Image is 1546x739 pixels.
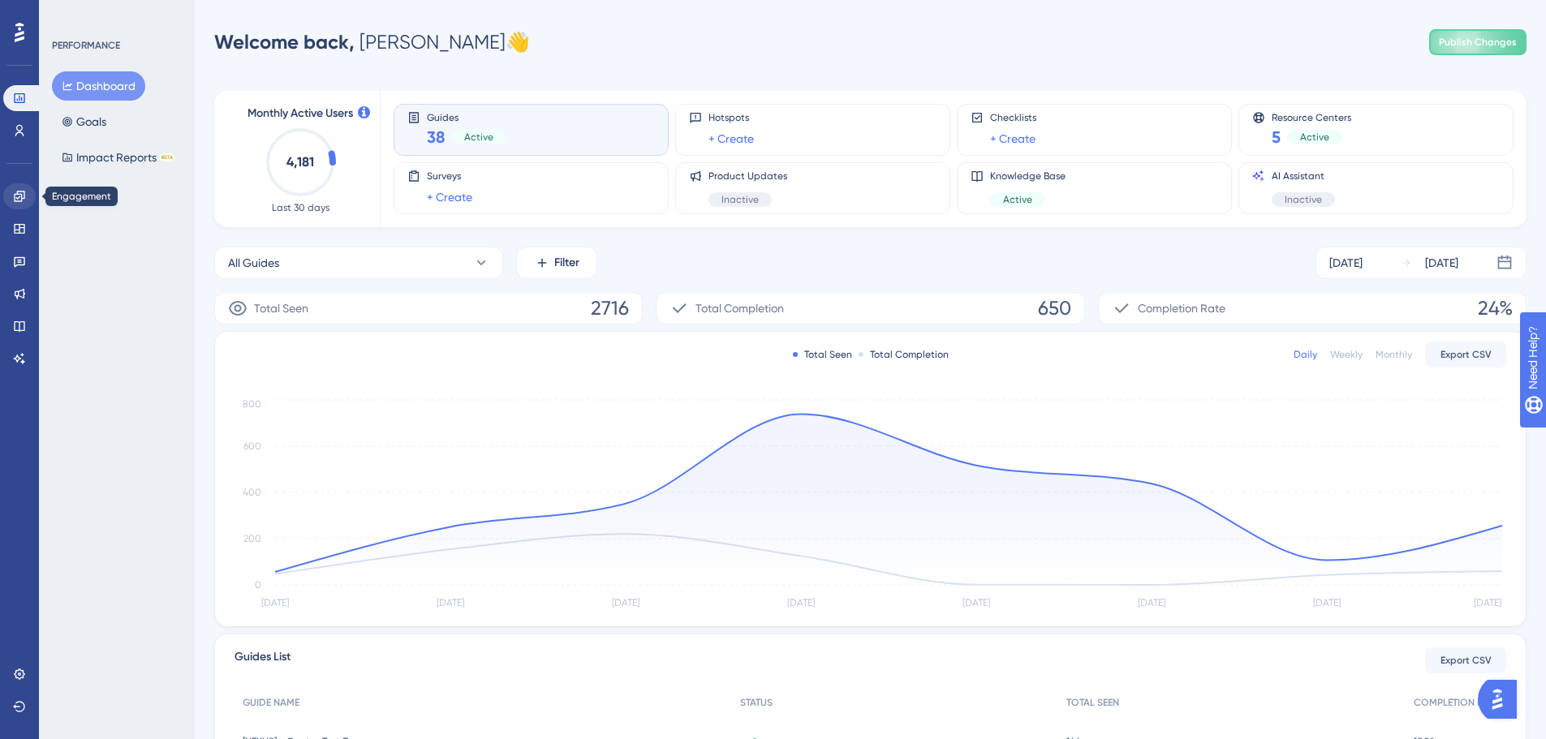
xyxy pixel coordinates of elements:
[243,533,261,544] tspan: 200
[1439,36,1517,49] span: Publish Changes
[612,597,640,608] tspan: [DATE]
[427,187,472,207] a: + Create
[243,440,261,452] tspan: 600
[708,111,754,124] span: Hotspots
[1425,253,1458,273] div: [DATE]
[695,299,784,318] span: Total Completion
[516,247,597,279] button: Filter
[52,107,116,136] button: Goals
[554,253,579,273] span: Filter
[859,348,949,361] div: Total Completion
[214,247,503,279] button: All Guides
[255,579,261,591] tspan: 0
[1425,647,1506,673] button: Export CSV
[248,104,353,123] span: Monthly Active Users
[52,71,145,101] button: Dashboard
[52,143,184,172] button: Impact ReportsBETA
[427,170,472,183] span: Surveys
[243,398,261,410] tspan: 800
[1414,696,1498,709] span: COMPLETION RATE
[1429,29,1527,55] button: Publish Changes
[1066,696,1119,709] span: TOTAL SEEN
[1294,348,1317,361] div: Daily
[254,299,308,318] span: Total Seen
[1440,654,1492,667] span: Export CSV
[990,111,1036,124] span: Checklists
[464,131,493,144] span: Active
[1272,170,1335,183] span: AI Assistant
[990,170,1066,183] span: Knowledge Base
[214,29,530,55] div: [PERSON_NAME] 👋
[1272,111,1351,122] span: Resource Centers
[962,597,990,608] tspan: [DATE]
[793,348,852,361] div: Total Seen
[1038,295,1071,321] span: 650
[427,111,506,122] span: Guides
[261,597,289,608] tspan: [DATE]
[427,126,445,148] span: 38
[1425,342,1506,367] button: Export CSV
[272,201,329,214] span: Last 30 days
[1478,675,1527,724] iframe: UserGuiding AI Assistant Launcher
[1272,126,1281,148] span: 5
[721,193,759,206] span: Inactive
[243,696,299,709] span: GUIDE NAME
[591,295,629,321] span: 2716
[990,129,1036,148] a: + Create
[1313,597,1341,608] tspan: [DATE]
[740,696,773,709] span: STATUS
[1285,193,1322,206] span: Inactive
[1138,299,1225,318] span: Completion Rate
[214,30,355,54] span: Welcome back,
[708,170,787,183] span: Product Updates
[235,647,291,673] span: Guides List
[1440,348,1492,361] span: Export CSV
[1300,131,1329,144] span: Active
[286,154,314,170] text: 4,181
[1478,295,1513,321] span: 24%
[1329,253,1363,273] div: [DATE]
[787,597,815,608] tspan: [DATE]
[228,253,279,273] span: All Guides
[160,153,174,161] div: BETA
[1003,193,1032,206] span: Active
[38,4,101,24] span: Need Help?
[243,487,261,498] tspan: 400
[1138,597,1165,608] tspan: [DATE]
[1474,597,1501,608] tspan: [DATE]
[52,39,120,52] div: PERFORMANCE
[1376,348,1412,361] div: Monthly
[1330,348,1363,361] div: Weekly
[437,597,464,608] tspan: [DATE]
[708,129,754,148] a: + Create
